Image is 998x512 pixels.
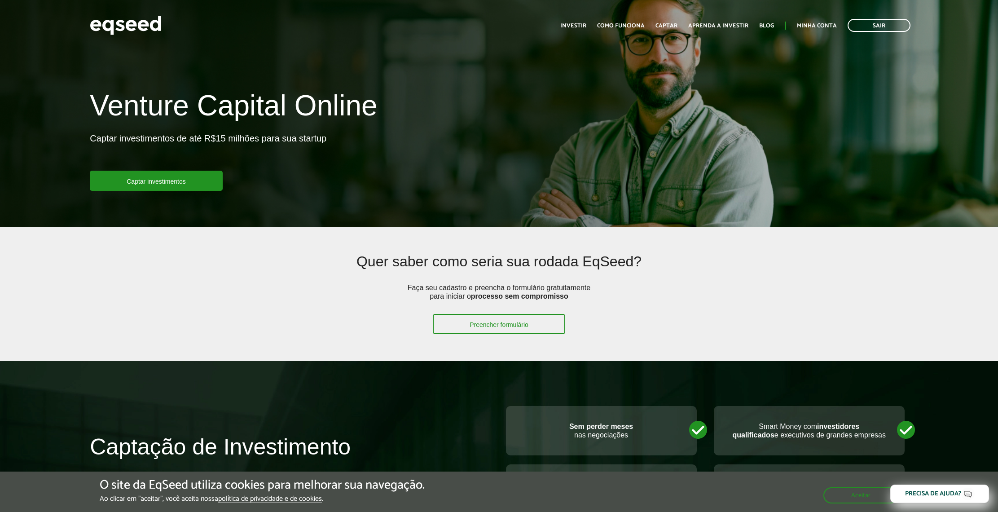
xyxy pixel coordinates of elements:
[90,13,162,37] img: EqSeed
[90,171,223,191] a: Captar investimentos
[848,19,910,32] a: Sair
[688,23,748,29] a: Aprenda a investir
[797,23,837,29] a: Minha conta
[823,487,898,503] button: Aceitar
[569,423,633,430] strong: Sem perder meses
[90,133,326,171] p: Captar investimentos de até R$15 milhões para sua startup
[723,422,896,439] p: Smart Money com e executivos de grandes empresas
[218,495,322,503] a: política de privacidade e de cookies
[405,283,594,314] p: Faça seu cadastro e preencha o formulário gratuitamente para iniciar o
[655,23,677,29] a: Captar
[100,494,425,503] p: Ao clicar em "aceitar", você aceita nossa .
[90,435,492,473] h2: Captação de Investimento
[732,423,859,439] strong: investidores qualificados
[759,23,774,29] a: Blog
[173,254,825,283] h2: Quer saber como seria sua rodada EqSeed?
[433,314,565,334] a: Preencher formulário
[597,23,645,29] a: Como funciona
[560,23,586,29] a: Investir
[471,292,568,300] strong: processo sem compromisso
[100,478,425,492] h5: O site da EqSeed utiliza cookies para melhorar sua navegação.
[515,422,688,439] p: nas negociações
[90,90,377,126] h1: Venture Capital Online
